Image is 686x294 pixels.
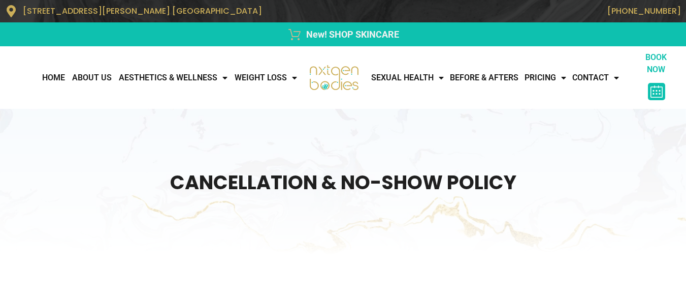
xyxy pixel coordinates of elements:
a: Sexual Health [368,68,447,88]
a: CONTACT [569,68,622,88]
a: Before & Afters [447,68,521,88]
nav: Menu [5,68,301,88]
nav: Menu [368,68,636,88]
a: Pricing [521,68,569,88]
a: About Us [69,68,115,88]
p: [PHONE_NUMBER] [348,6,681,16]
a: AESTHETICS & WELLNESS [115,68,231,88]
a: Home [39,68,69,88]
span: New! SHOP SKINCARE [304,27,399,41]
p: BOOK NOW [636,51,676,76]
a: New! SHOP SKINCARE [5,27,681,41]
a: WEIGHT LOSS [231,68,301,88]
span: [STREET_ADDRESS][PERSON_NAME] [GEOGRAPHIC_DATA] [23,5,262,17]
